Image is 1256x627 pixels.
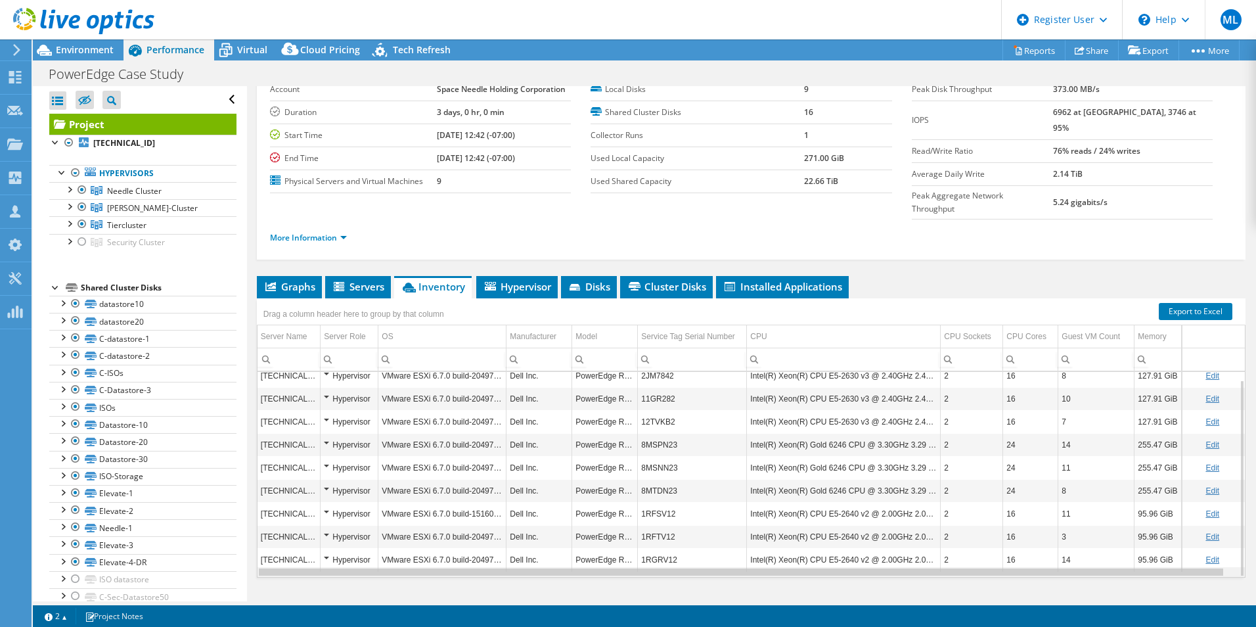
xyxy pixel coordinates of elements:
[49,468,236,485] a: ISO-Storage
[1134,387,1182,410] td: Column Memory, Value 127.91 GiB
[747,433,941,456] td: Column CPU, Value Intel(R) Xeon(R) Gold 6246 CPU @ 3.30GHz 3.29 GHz
[747,387,941,410] td: Column CPU, Value Intel(R) Xeon(R) CPU E5-2630 v3 @ 2.40GHz 2.40 GHz
[324,506,374,522] div: Hypervisor
[321,548,378,571] td: Column Server Role, Value Hypervisor
[941,479,1003,502] td: Column CPU Sockets, Value 2
[35,608,76,624] a: 2
[1053,145,1140,156] b: 76% reads / 24% writes
[638,325,747,348] td: Service Tag Serial Number Column
[1058,364,1134,387] td: Column Guest VM Count, Value 8
[804,129,809,141] b: 1
[324,460,374,476] div: Hypervisor
[1134,479,1182,502] td: Column Memory, Value 255.47 GiB
[506,348,572,371] td: Column Manufacturer, Filter cell
[49,571,236,588] a: ISO datastore
[49,296,236,313] a: datastore10
[107,220,146,231] span: Tiercluster
[747,502,941,525] td: Column CPU, Value Intel(R) Xeon(R) CPU E5-2640 v2 @ 2.00GHz 2.00 GHz
[258,348,321,371] td: Column Server Name, Filter cell
[324,437,374,453] div: Hypervisor
[638,410,747,433] td: Column Service Tag Serial Number, Value 12TVKB2
[1006,329,1046,344] div: CPU Cores
[270,106,437,119] label: Duration
[506,456,572,479] td: Column Manufacturer, Value Dell Inc.
[258,433,321,456] td: Column Server Name, Value 10.32.14.21
[1205,555,1219,565] a: Edit
[1205,463,1219,473] a: Edit
[506,548,572,571] td: Column Manufacturer, Value Dell Inc.
[321,348,378,371] td: Column Server Role, Filter cell
[49,182,236,199] a: Needle Cluster
[49,554,236,571] a: Elevate-4-DR
[270,175,437,188] label: Physical Servers and Virtual Machines
[76,608,152,624] a: Project Notes
[1058,479,1134,502] td: Column Guest VM Count, Value 8
[321,364,378,387] td: Column Server Role, Value Hypervisor
[506,410,572,433] td: Column Manufacturer, Value Dell Inc.
[258,548,321,571] td: Column Server Name, Value 10.32.22.92
[638,479,747,502] td: Column Service Tag Serial Number, Value 8MTDN23
[321,479,378,502] td: Column Server Role, Value Hypervisor
[1003,325,1058,348] td: CPU Cores Column
[506,525,572,548] td: Column Manufacturer, Value Dell Inc.
[1058,456,1134,479] td: Column Guest VM Count, Value 11
[1003,433,1058,456] td: Column CPU Cores, Value 24
[321,387,378,410] td: Column Server Role, Value Hypervisor
[1058,348,1134,371] td: Column Guest VM Count, Filter cell
[81,280,236,296] div: Shared Cluster Disks
[49,416,236,433] a: Datastore-10
[1134,548,1182,571] td: Column Memory, Value 95.96 GiB
[437,175,441,187] b: 9
[93,137,155,149] b: [TECHNICAL_ID]
[321,525,378,548] td: Column Server Role, Value Hypervisor
[572,325,638,348] td: Model Column
[1058,387,1134,410] td: Column Guest VM Count, Value 10
[747,364,941,387] td: Column CPU, Value Intel(R) Xeon(R) CPU E5-2630 v3 @ 2.40GHz 2.40 GHz
[1003,502,1058,525] td: Column CPU Cores, Value 16
[941,433,1003,456] td: Column CPU Sockets, Value 2
[1205,440,1219,450] a: Edit
[49,519,236,536] a: Needle-1
[1003,479,1058,502] td: Column CPU Cores, Value 24
[1065,40,1119,60] a: Share
[49,588,236,605] a: C-Sec-Datastore50
[1003,364,1058,387] td: Column CPU Cores, Value 16
[393,43,451,56] span: Tech Refresh
[912,114,1053,127] label: IOPS
[324,552,374,568] div: Hypervisor
[1159,303,1232,320] a: Export to Excel
[270,83,437,96] label: Account
[638,387,747,410] td: Column Service Tag Serial Number, Value 11GR282
[1003,387,1058,410] td: Column CPU Cores, Value 16
[506,502,572,525] td: Column Manufacturer, Value Dell Inc.
[1118,40,1179,60] a: Export
[941,410,1003,433] td: Column CPU Sockets, Value 2
[941,456,1003,479] td: Column CPU Sockets, Value 2
[378,387,506,410] td: Column OS, Value VMware ESXi 6.7.0 build-20497097
[941,525,1003,548] td: Column CPU Sockets, Value 2
[591,83,804,96] label: Local Disks
[324,483,374,499] div: Hypervisor
[1205,509,1219,519] a: Edit
[263,280,315,293] span: Graphs
[568,280,610,293] span: Disks
[1134,433,1182,456] td: Column Memory, Value 255.47 GiB
[747,410,941,433] td: Column CPU, Value Intel(R) Xeon(R) CPU E5-2630 v3 @ 2.40GHz 2.40 GHz
[912,168,1053,181] label: Average Daily Write
[378,479,506,502] td: Column OS, Value VMware ESXi 6.7.0 build-20497097
[324,529,374,545] div: Hypervisor
[49,199,236,216] a: Taylor-Cluster
[1058,502,1134,525] td: Column Guest VM Count, Value 11
[1205,486,1219,496] a: Edit
[43,67,204,81] h1: PowerEdge Case Study
[378,456,506,479] td: Column OS, Value VMware ESXi 6.7.0 build-20497097
[332,280,384,293] span: Servers
[1205,417,1219,427] a: Edit
[572,525,638,548] td: Column Model, Value PowerEdge R620
[260,305,447,323] div: Drag a column header here to group by that column
[1178,40,1240,60] a: More
[912,145,1053,158] label: Read/Write Ratio
[378,364,506,387] td: Column OS, Value VMware ESXi 6.7.0 build-20497097
[1134,456,1182,479] td: Column Memory, Value 255.47 GiB
[747,525,941,548] td: Column CPU, Value Intel(R) Xeon(R) CPU E5-2640 v2 @ 2.00GHz 2.00 GHz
